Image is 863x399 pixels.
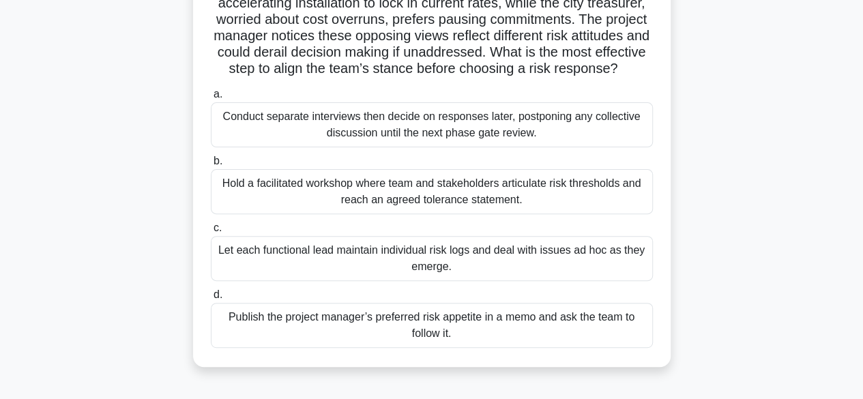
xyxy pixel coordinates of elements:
span: a. [214,88,222,100]
div: Publish the project manager’s preferred risk appetite in a memo and ask the team to follow it. [211,303,653,348]
span: c. [214,222,222,233]
div: Let each functional lead maintain individual risk logs and deal with issues ad hoc as they emerge. [211,236,653,281]
div: Hold a facilitated workshop where team and stakeholders articulate risk thresholds and reach an a... [211,169,653,214]
span: d. [214,289,222,300]
div: Conduct separate interviews then decide on responses later, postponing any collective discussion ... [211,102,653,147]
span: b. [214,155,222,166]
